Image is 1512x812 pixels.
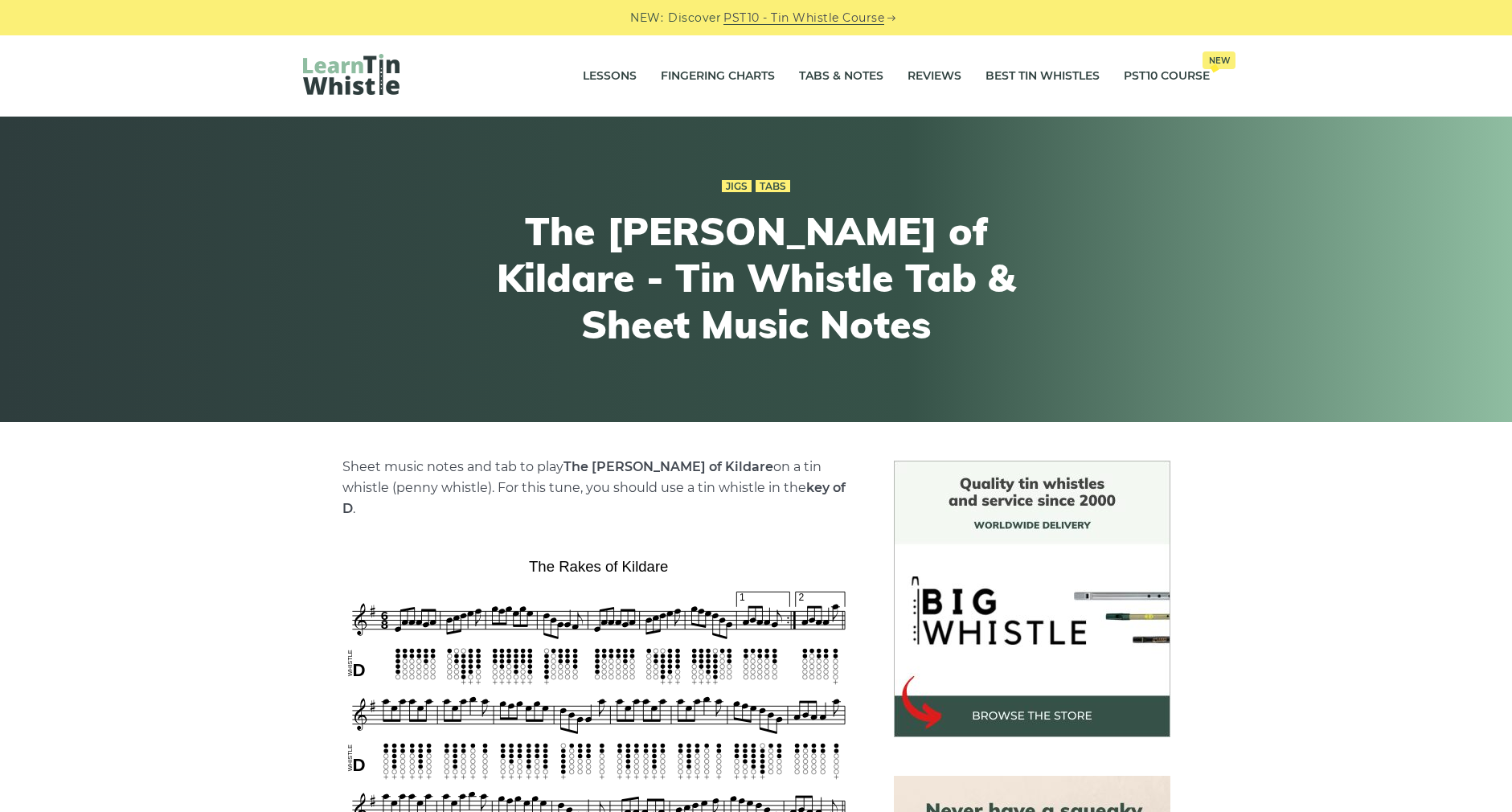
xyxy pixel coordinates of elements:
[799,56,883,96] a: Tabs & Notes
[908,56,961,96] a: Reviews
[894,461,1170,737] img: BigWhistle Tin Whistle Store
[563,459,773,474] strong: The [PERSON_NAME] of Kildare
[303,54,400,95] img: LearnTinWhistle.com
[342,457,855,519] p: Sheet music notes and tab to play on a tin whistle (penny whistle). For this tune, you should use...
[1124,56,1210,96] a: PST10 CourseNew
[1203,51,1235,69] span: New
[985,56,1100,96] a: Best Tin Whistles
[342,480,846,516] strong: key of D
[583,56,637,96] a: Lessons
[722,180,752,193] a: Jigs
[661,56,775,96] a: Fingering Charts
[756,180,790,193] a: Tabs
[461,208,1052,347] h1: The [PERSON_NAME] of Kildare - Tin Whistle Tab & Sheet Music Notes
